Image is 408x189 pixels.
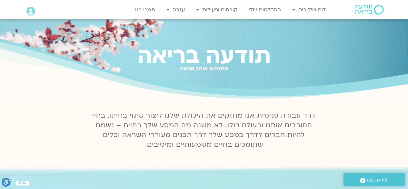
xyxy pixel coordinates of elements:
a: קורסים ופעילות [193,4,241,16]
a: לוח שידורים [289,4,329,16]
a: יצירת קשר [343,173,405,186]
a: ההקלטות שלי [245,4,284,16]
a: עזרה [163,4,188,16]
a: תמכו בנו [132,4,158,16]
img: תודעה בריאה [355,5,383,15]
p: דרך עבודה פנימית אנו מחזקים את היכולת שלנו ליצור שינוי בחיינו, בחיי הסובבים אותנו ובעולם כולו. לא... [89,111,320,150]
span: יצירת קשר [365,176,389,184]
